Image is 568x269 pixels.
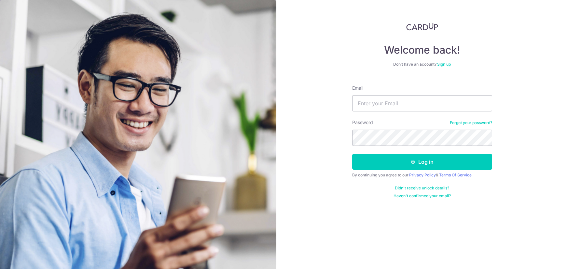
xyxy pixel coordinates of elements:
a: Forgot your password? [450,120,492,125]
a: Privacy Policy [409,173,436,177]
label: Email [352,85,363,91]
img: CardUp Logo [406,23,438,31]
h4: Welcome back! [352,44,492,57]
input: Enter your Email [352,95,492,111]
a: Haven't confirmed your email? [394,193,451,199]
div: By continuing you agree to our & [352,173,492,178]
div: Don’t have an account? [352,62,492,67]
label: Password [352,119,373,126]
a: Terms Of Service [439,173,472,177]
a: Sign up [437,62,451,67]
button: Log in [352,154,492,170]
a: Didn't receive unlock details? [395,186,449,191]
